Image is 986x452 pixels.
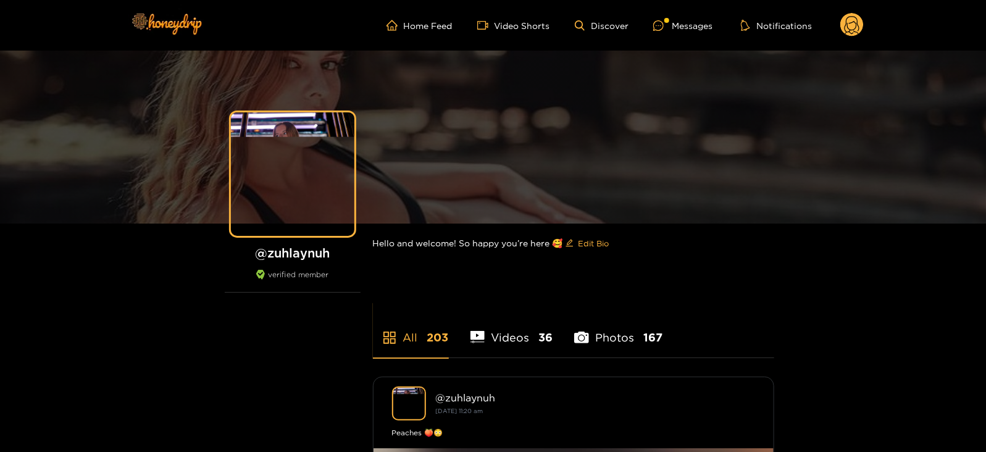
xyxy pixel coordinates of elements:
[579,237,609,249] span: Edit Bio
[653,19,712,33] div: Messages
[392,387,426,421] img: zuhlaynuh
[225,270,361,293] div: verified member
[436,392,755,403] div: @ zuhlaynuh
[737,19,816,31] button: Notifications
[386,20,453,31] a: Home Feed
[574,302,662,358] li: Photos
[386,20,404,31] span: home
[373,224,774,263] div: Hello and welcome! So happy you’re here 🥰
[382,330,397,345] span: appstore
[477,20,495,31] span: video-camera
[373,302,449,358] li: All
[225,245,361,261] h1: @ zuhlaynuh
[563,233,612,253] button: editEdit Bio
[427,330,449,345] span: 203
[392,427,755,439] div: Peaches 🍑😳
[477,20,550,31] a: Video Shorts
[643,330,662,345] span: 167
[436,408,483,414] small: [DATE] 11:20 am
[538,330,553,345] span: 36
[575,20,629,31] a: Discover
[566,239,574,248] span: edit
[470,302,553,358] li: Videos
